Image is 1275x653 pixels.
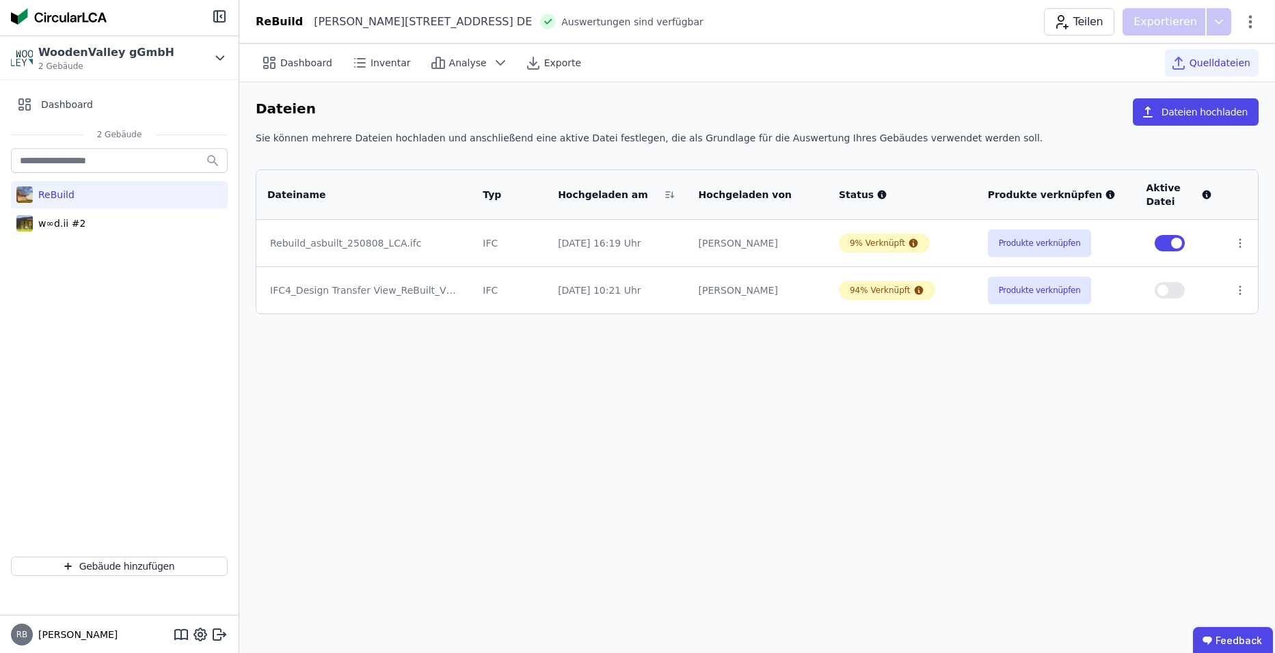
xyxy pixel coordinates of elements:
div: Hochgeladen am [558,188,660,202]
span: Exporte [544,56,581,70]
div: Aktive Datei [1146,181,1213,208]
h6: Dateien [256,98,316,120]
div: Typ [483,188,520,202]
div: [DATE] 16:19 Uhr [558,236,676,250]
span: 2 Gebäude [38,61,174,72]
div: Dateiname [267,188,444,202]
div: ReBuild [33,188,75,202]
span: [PERSON_NAME] [33,628,118,641]
div: 9% Verknüpft [850,238,905,249]
span: RB [16,630,28,639]
img: w∞d.ii #2 [16,212,33,234]
div: 94% Verknüpft [850,285,911,296]
img: ReBuild [16,184,33,206]
div: Status [839,188,966,202]
div: w∞d.ii #2 [33,217,85,230]
button: Teilen [1044,8,1114,36]
div: ReBuild [256,14,303,30]
div: [PERSON_NAME] [699,283,817,297]
span: Auswertungen sind verfügbar [561,15,703,29]
div: IFC [483,236,536,250]
span: 2 Gebäude [83,129,156,140]
button: Gebäude hinzufügen [11,557,228,576]
div: Sie können mehrere Dateien hochladen und anschließend eine aktive Datei festlegen, die als Grundl... [256,131,1259,156]
p: Exportieren [1133,14,1200,30]
div: [DATE] 10:21 Uhr [558,283,676,297]
img: Concular [11,8,107,25]
button: Dateien hochladen [1133,98,1259,126]
span: Dashboard [280,56,332,70]
div: IFC [483,283,536,297]
div: Hochgeladen von [699,188,801,202]
div: Produkte verknüpfen [988,188,1125,202]
span: Dashboard [41,98,93,111]
img: WoodenValley gGmbH [11,47,33,69]
div: WoodenValley gGmbH [38,44,174,61]
span: Quelldateien [1190,56,1250,70]
button: Produkte verknüpfen [988,230,1092,257]
div: [PERSON_NAME] [699,236,817,250]
div: [PERSON_NAME][STREET_ADDRESS] DE [303,14,532,30]
span: Analyse [449,56,487,70]
span: Inventar [371,56,411,70]
div: IFC4_Design Transfer View_ReBuilt_V2_250320_Sz2.ifc [270,283,458,297]
div: Rebuild_asbuilt_250808_LCA.ifc [270,236,458,250]
button: Produkte verknüpfen [988,277,1092,304]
